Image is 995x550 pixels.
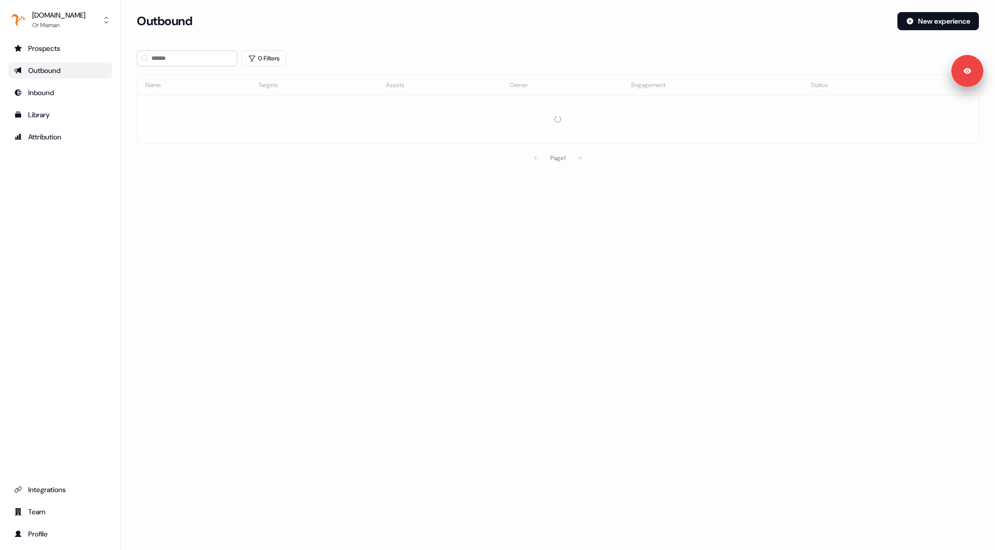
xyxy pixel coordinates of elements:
a: Go to templates [8,107,112,123]
div: Integrations [14,485,106,495]
button: New experience [897,12,979,30]
a: Go to integrations [8,482,112,498]
div: Inbound [14,88,106,98]
a: Go to prospects [8,40,112,56]
div: [DOMAIN_NAME] [32,10,86,20]
div: Library [14,110,106,120]
a: Go to profile [8,526,112,542]
h3: Outbound [137,14,192,29]
a: Go to outbound experience [8,62,112,78]
div: Or Maman [32,20,86,30]
a: Go to team [8,504,112,520]
div: Team [14,507,106,517]
button: 0 Filters [241,50,286,66]
a: Go to Inbound [8,85,112,101]
div: Outbound [14,65,106,75]
div: Prospects [14,43,106,53]
div: Profile [14,529,106,539]
a: Go to attribution [8,129,112,145]
div: Attribution [14,132,106,142]
button: [DOMAIN_NAME]Or Maman [8,8,112,32]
